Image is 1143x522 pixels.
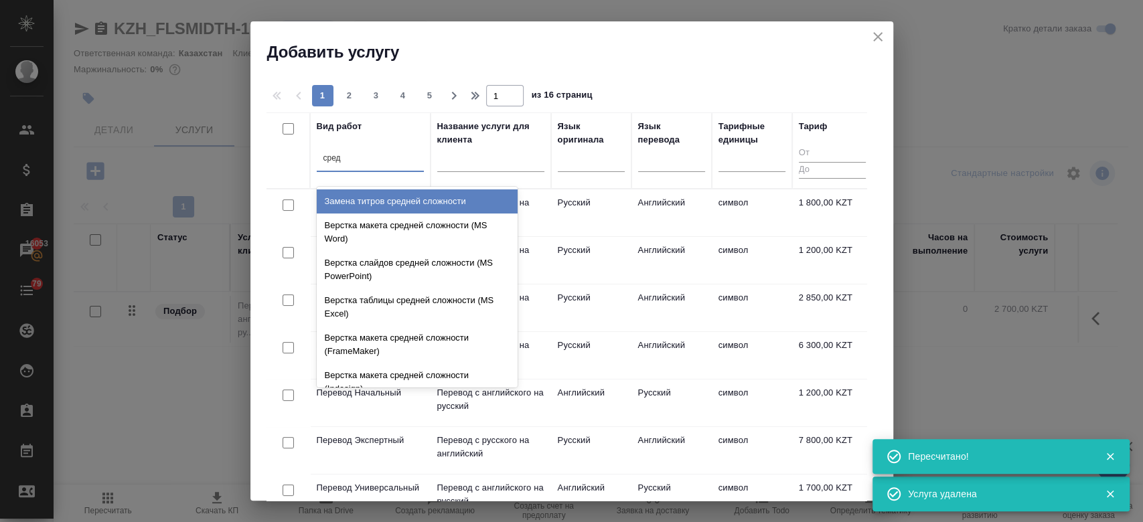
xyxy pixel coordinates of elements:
div: Услуга удалена [908,487,1085,501]
span: 5 [419,89,441,102]
div: Верстка макета средней сложности (MS Word) [317,213,518,251]
td: Английский [551,474,631,521]
p: Перевод Универсальный [317,481,424,495]
td: 6 300,00 KZT [792,332,872,379]
td: символ [712,379,792,426]
input: От [799,145,866,162]
span: 4 [392,89,414,102]
div: Замена титров средней сложности [317,189,518,213]
td: 7 800,00 KZT [792,427,872,474]
div: Верстка слайдов средней сложности (MS PowerPoint) [317,251,518,288]
td: Русский [551,284,631,331]
p: Перевод Экспертный [317,434,424,447]
p: Перевод с английского на русский [437,386,544,413]
div: Верстка макета средней сложности (Indesign) [317,363,518,401]
p: Перевод с английского на русский [437,481,544,508]
button: 4 [392,85,414,106]
div: Пересчитано! [908,450,1085,463]
td: символ [712,189,792,236]
div: Язык перевода [638,120,705,147]
button: 3 [366,85,387,106]
button: close [868,27,888,47]
td: символ [712,474,792,521]
td: Английский [631,332,712,379]
span: из 16 страниц [532,87,593,106]
div: Тариф [799,120,828,133]
td: Русский [631,379,712,426]
button: 5 [419,85,441,106]
td: 1 800,00 KZT [792,189,872,236]
td: Английский [631,284,712,331]
input: До [799,162,866,179]
span: 2 [339,89,360,102]
div: Вид работ [317,120,362,133]
div: Верстка макета средней сложности (FrameMaker) [317,326,518,363]
button: Закрыть [1096,488,1124,500]
div: Верстка таблицы средней сложности (MS Excel) [317,288,518,326]
td: Английский [631,427,712,474]
td: символ [712,237,792,284]
p: Перевод с русского на английский [437,434,544,460]
td: символ [712,284,792,331]
td: Русский [631,474,712,521]
td: Русский [551,427,631,474]
td: символ [712,427,792,474]
td: 1 200,00 KZT [792,379,872,426]
div: Язык оригинала [558,120,625,147]
button: 2 [339,85,360,106]
div: Название услуги для клиента [437,120,544,147]
td: 2 850,00 KZT [792,284,872,331]
td: 1 200,00 KZT [792,237,872,284]
td: 1 700,00 KZT [792,474,872,521]
p: Перевод Начальный [317,386,424,400]
button: Закрыть [1096,450,1124,462]
h2: Добавить услугу [267,41,893,63]
span: 3 [366,89,387,102]
td: Русский [551,332,631,379]
td: Русский [551,189,631,236]
td: символ [712,332,792,379]
td: Английский [631,189,712,236]
td: Английский [551,379,631,426]
td: Английский [631,237,712,284]
td: Русский [551,237,631,284]
div: Тарифные единицы [718,120,785,147]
